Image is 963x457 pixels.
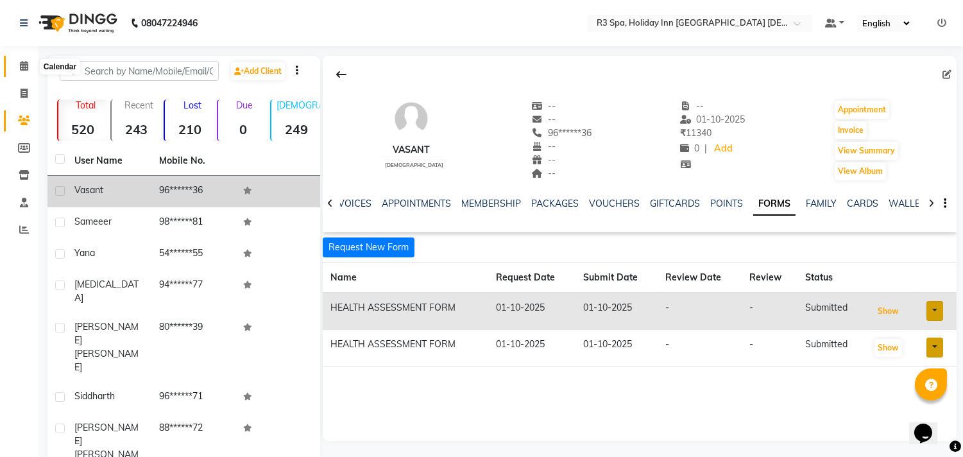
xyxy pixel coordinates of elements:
[112,121,161,137] strong: 243
[835,121,867,139] button: Invoice
[277,99,321,111] p: [DEMOGRAPHIC_DATA]
[488,293,575,330] td: 01-10-2025
[385,162,443,168] span: [DEMOGRAPHIC_DATA]
[60,61,219,81] input: Search by Name/Mobile/Email/Code
[742,330,797,366] td: -
[797,263,865,293] th: Status
[151,146,236,176] th: Mobile No.
[221,99,268,111] p: Due
[680,142,699,154] span: 0
[806,198,837,209] a: FAMILY
[650,198,700,209] a: GIFTCARDS
[797,293,865,330] td: submitted
[658,330,742,366] td: -
[231,62,285,80] a: Add Client
[680,114,746,125] span: 01-10-2025
[74,279,139,304] span: [MEDICAL_DATA]
[589,198,640,209] a: VOUCHERS
[461,198,521,209] a: MEMBERSHIP
[575,293,658,330] td: 01-10-2025
[74,390,115,402] span: Siddharth
[575,330,658,366] td: 01-10-2025
[488,263,575,293] th: Request Date
[575,263,658,293] th: Submit Date
[218,121,268,137] strong: 0
[742,263,797,293] th: Review
[532,114,556,125] span: --
[323,237,414,257] button: Request New Form
[874,339,902,357] button: Show
[710,198,743,209] a: POINTS
[742,293,797,330] td: -
[74,184,103,196] span: vasant
[382,198,451,209] a: APPOINTMENTS
[909,406,950,444] iframe: chat widget
[328,62,355,87] div: Back to Client
[680,127,712,139] span: 11340
[532,100,556,112] span: --
[847,198,878,209] a: CARDS
[58,121,108,137] strong: 520
[874,302,902,320] button: Show
[170,99,214,111] p: Lost
[141,5,198,41] b: 08047224946
[165,121,214,137] strong: 210
[64,99,108,111] p: Total
[392,99,430,138] img: avatar
[835,142,898,160] button: View Summary
[889,198,925,209] a: WALLET
[532,168,556,179] span: --
[488,330,575,366] td: 01-10-2025
[835,101,889,119] button: Appointment
[531,198,579,209] a: PACKAGES
[532,141,556,152] span: --
[329,198,371,209] a: INVOICES
[74,422,139,447] span: [PERSON_NAME]
[532,154,556,166] span: --
[712,140,735,158] a: Add
[74,247,95,259] span: Yana
[797,330,865,366] td: submitted
[658,263,742,293] th: Review Date
[74,216,112,227] span: Sameeer
[680,127,686,139] span: ₹
[704,142,707,155] span: |
[753,193,796,216] a: FORMS
[835,162,886,180] button: View Album
[74,321,139,346] span: [PERSON_NAME]
[74,348,139,373] span: [PERSON_NAME]
[67,146,151,176] th: User Name
[680,100,704,112] span: --
[40,59,80,74] div: Calendar
[33,5,121,41] img: logo
[323,263,488,293] th: Name
[323,293,488,330] td: HEALTH ASSESSMENT FORM
[271,121,321,137] strong: 249
[380,143,443,157] div: vasant
[117,99,161,111] p: Recent
[323,330,488,366] td: HEALTH ASSESSMENT FORM
[658,293,742,330] td: -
